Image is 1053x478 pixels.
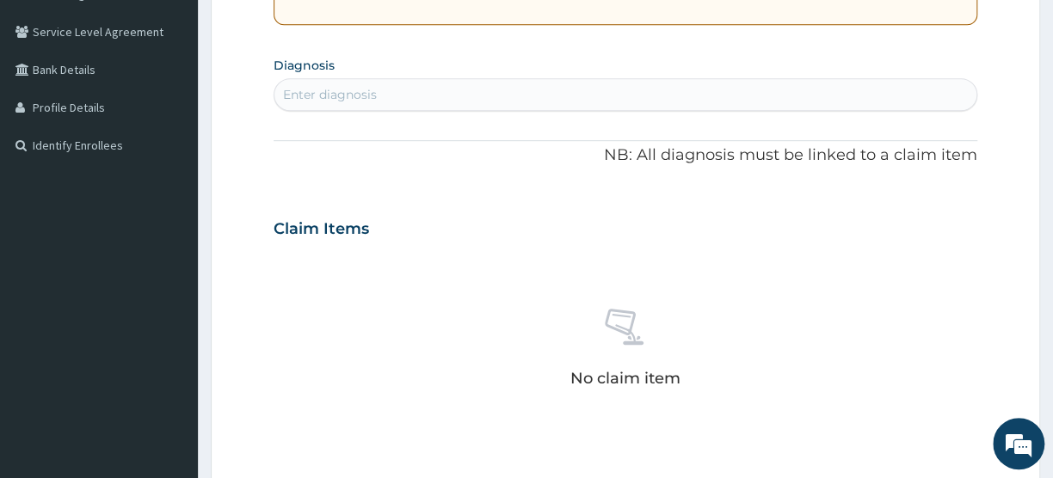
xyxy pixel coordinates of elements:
[282,9,323,50] div: Minimize live chat window
[100,135,237,309] span: We're online!
[570,370,680,387] p: No claim item
[274,220,369,239] h3: Claim Items
[274,57,335,74] label: Diagnosis
[9,306,328,366] textarea: Type your message and hit 'Enter'
[274,144,977,167] p: NB: All diagnosis must be linked to a claim item
[32,86,70,129] img: d_794563401_company_1708531726252_794563401
[283,86,377,103] div: Enter diagnosis
[89,96,289,119] div: Chat with us now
